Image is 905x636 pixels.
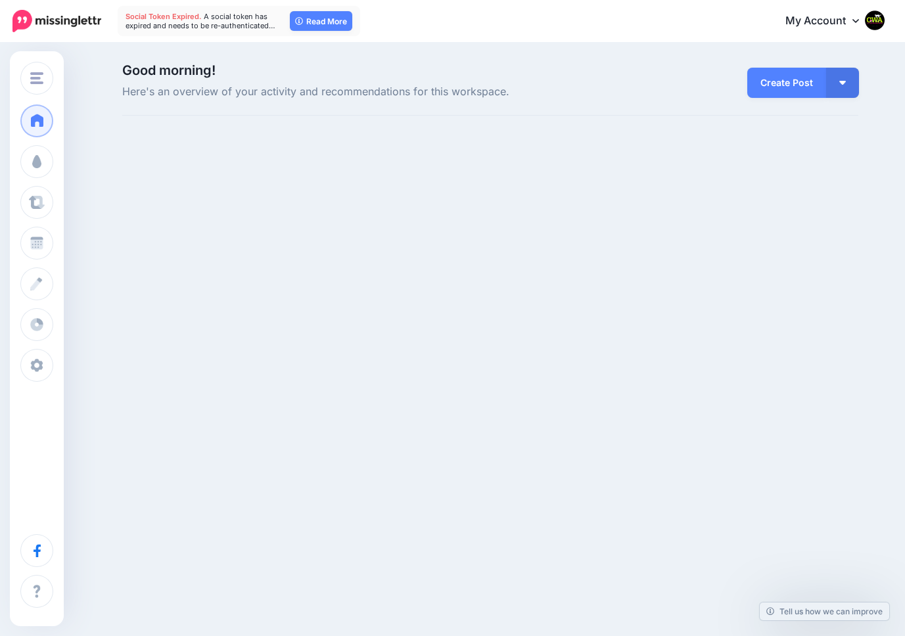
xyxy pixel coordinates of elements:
[126,12,275,30] span: A social token has expired and needs to be re-authenticated…
[12,10,101,32] img: Missinglettr
[126,12,202,21] span: Social Token Expired.
[772,5,885,37] a: My Account
[839,81,846,85] img: arrow-down-white.png
[122,62,216,78] span: Good morning!
[290,11,352,31] a: Read More
[760,602,889,620] a: Tell us how we can improve
[30,72,43,84] img: menu.png
[747,68,826,98] a: Create Post
[122,83,607,101] span: Here's an overview of your activity and recommendations for this workspace.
